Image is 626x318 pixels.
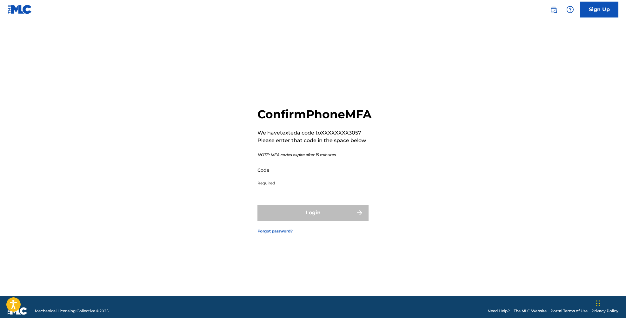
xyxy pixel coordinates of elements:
h2: Confirm Phone MFA [257,107,372,121]
div: Help [564,3,576,16]
a: Portal Terms of Use [550,308,588,314]
img: MLC Logo [8,5,32,14]
img: logo [8,307,27,315]
a: Privacy Policy [591,308,618,314]
a: Sign Up [580,2,618,17]
a: Need Help? [488,308,510,314]
p: We have texted a code to XXXXXXXX3057 [257,129,372,137]
div: Drag [596,294,600,313]
p: Required [257,180,365,186]
p: Please enter that code in the space below [257,137,372,144]
a: Public Search [547,3,560,16]
img: help [566,6,574,13]
img: search [550,6,557,13]
a: Forgot password? [257,228,293,234]
span: Mechanical Licensing Collective © 2025 [35,308,109,314]
p: NOTE: MFA codes expire after 15 minutes [257,152,372,158]
a: The MLC Website [514,308,547,314]
iframe: Chat Widget [594,287,626,318]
